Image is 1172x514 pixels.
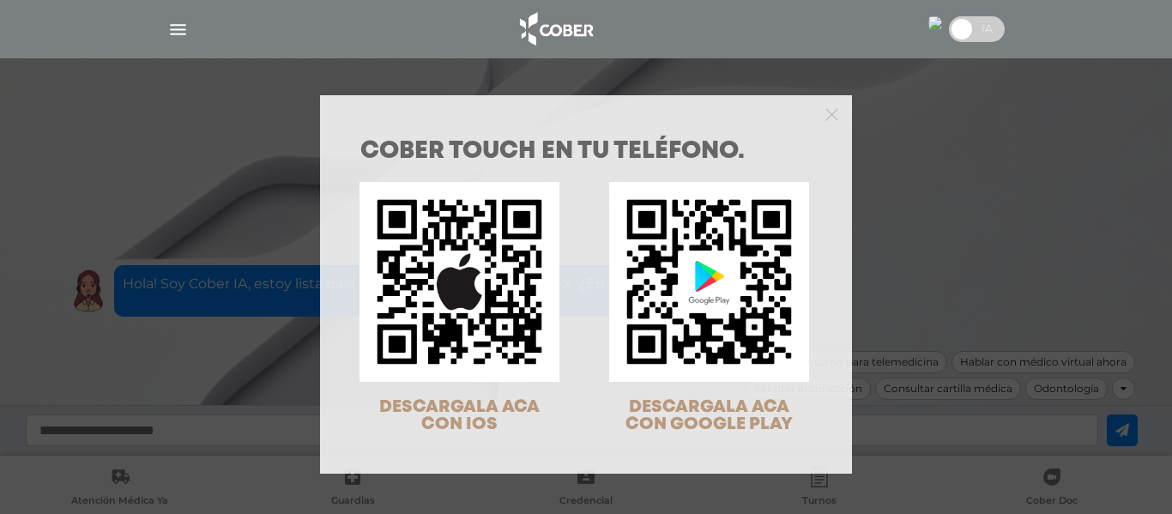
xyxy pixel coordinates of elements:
button: Close [825,106,838,121]
span: DESCARGALA ACA CON IOS [379,399,540,432]
h1: COBER TOUCH en tu teléfono. [360,140,812,164]
img: qr-code [609,182,809,382]
img: qr-code [359,182,559,382]
span: DESCARGALA ACA CON GOOGLE PLAY [625,399,793,432]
